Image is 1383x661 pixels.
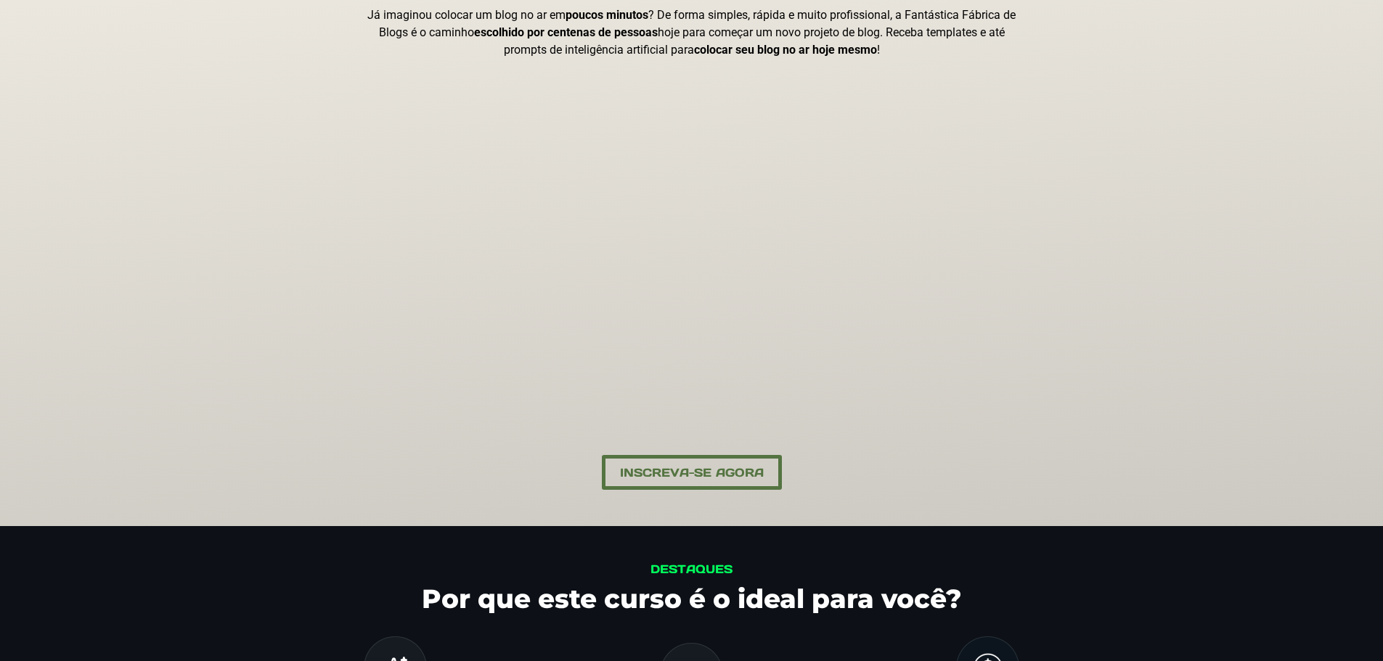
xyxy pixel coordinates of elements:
p: Já imaginou colocar um blog no ar em ? De forma simples, rápida e muito profissional, a Fantástic... [365,7,1019,59]
span: Inscreva-se Agora [620,466,764,479]
h3: Por que este curso é o ideal para você? [242,583,1142,615]
b: poucos minutos [566,8,648,22]
b: escolhido por centenas de pessoas [474,25,658,39]
b: colocar seu blog no ar hoje mesmo [694,43,877,57]
a: Inscreva-se Agora [602,455,782,490]
h2: DESTAQUES [242,562,1142,575]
